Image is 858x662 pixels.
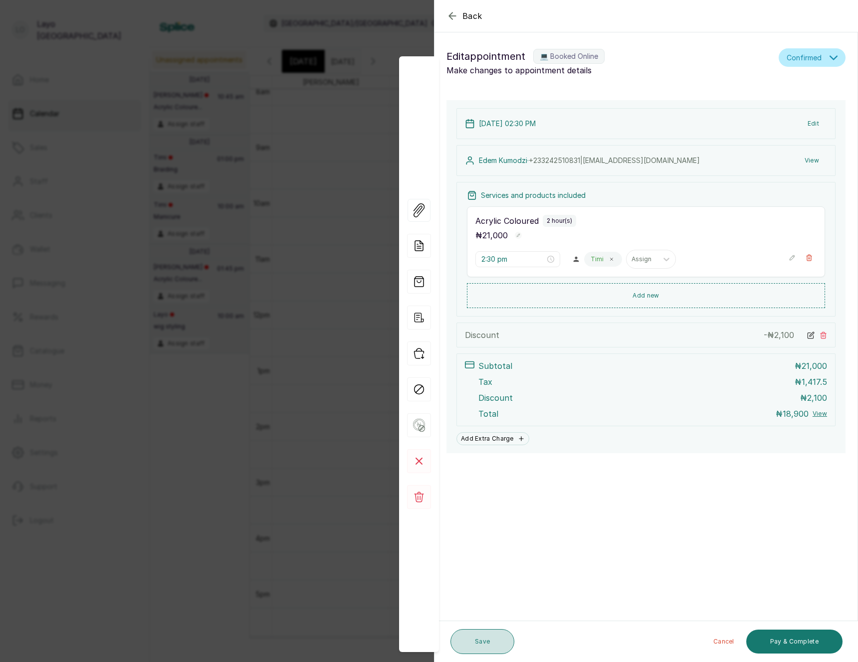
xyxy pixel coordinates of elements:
span: 18,900 [783,409,809,419]
span: 2,100 [807,393,827,403]
input: Select time [481,254,545,265]
p: ₦ [795,376,827,388]
p: ₦ [800,392,827,404]
button: Edit [800,115,827,133]
button: Pay & Complete [746,630,843,654]
p: 2 hour(s) [547,217,572,225]
p: Discount [465,329,499,341]
button: Back [446,10,482,22]
p: Tax [478,376,492,388]
span: +233 242510831 | [EMAIL_ADDRESS][DOMAIN_NAME] [529,156,700,165]
p: Subtotal [478,360,512,372]
span: 21,000 [802,361,827,371]
button: Confirmed [779,48,846,67]
span: Edit appointment [446,48,525,64]
button: Save [450,629,514,654]
p: [DATE] 02:30 PM [479,119,536,129]
p: Services and products included [481,190,586,200]
button: Cancel [705,630,742,654]
span: 1,417.5 [802,377,827,387]
button: Add new [467,283,825,308]
p: Edem Kumodzi · [479,156,700,165]
span: Confirmed [787,52,822,63]
p: Timi [591,255,604,263]
p: Discount [478,392,513,404]
p: - ₦ [764,329,794,341]
button: Add Extra Charge [456,432,529,445]
p: Acrylic Coloured [475,215,539,227]
label: 💻 Booked Online [533,49,605,64]
p: Make changes to appointment details [446,64,775,76]
p: ₦ [795,360,827,372]
p: Total [478,408,498,420]
button: View [797,152,827,169]
p: ₦ [475,229,508,241]
p: ₦ [776,408,809,420]
button: View [813,410,827,418]
span: 21,000 [482,230,508,240]
span: Back [462,10,482,22]
span: 2,100 [774,330,794,340]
